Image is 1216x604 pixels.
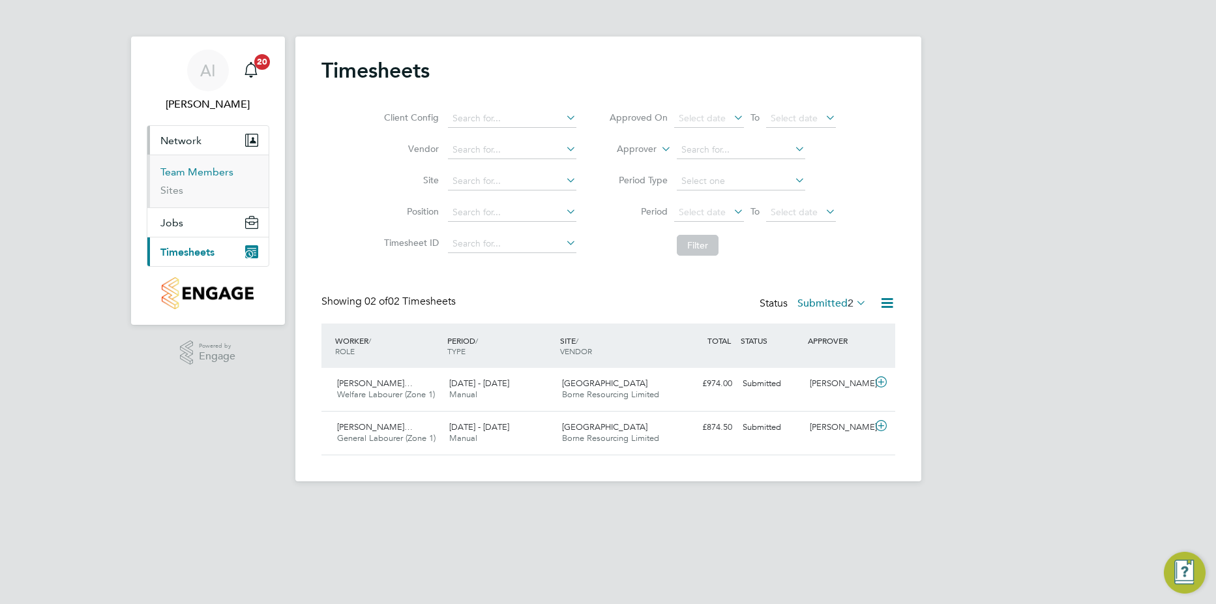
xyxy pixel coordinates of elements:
[576,335,578,346] span: /
[562,421,647,432] span: [GEOGRAPHIC_DATA]
[805,329,872,352] div: APPROVER
[335,346,355,356] span: ROLE
[162,277,254,309] img: countryside-properties-logo-retina.png
[444,329,557,363] div: PERIOD
[321,57,430,83] h2: Timesheets
[147,208,269,237] button: Jobs
[805,417,872,438] div: [PERSON_NAME]
[1164,552,1206,594] button: Engage Resource Center
[449,378,509,389] span: [DATE] - [DATE]
[679,112,726,124] span: Select date
[147,277,269,309] a: Go to home page
[737,373,805,395] div: Submitted
[609,205,668,217] label: Period
[760,295,869,313] div: Status
[448,172,576,190] input: Search for...
[238,50,264,91] a: 20
[737,417,805,438] div: Submitted
[448,235,576,253] input: Search for...
[670,373,737,395] div: £974.00
[380,174,439,186] label: Site
[160,184,183,196] a: Sites
[380,143,439,155] label: Vendor
[147,237,269,266] button: Timesheets
[670,417,737,438] div: £874.50
[160,217,183,229] span: Jobs
[609,112,668,123] label: Approved On
[771,112,818,124] span: Select date
[147,155,269,207] div: Network
[368,335,371,346] span: /
[160,134,201,147] span: Network
[747,109,764,126] span: To
[449,432,477,444] span: Manual
[747,203,764,220] span: To
[797,297,867,310] label: Submitted
[380,205,439,217] label: Position
[848,297,853,310] span: 2
[337,389,435,400] span: Welfare Labourer (Zone 1)
[364,295,456,308] span: 02 Timesheets
[380,237,439,249] label: Timesheet ID
[562,432,659,444] span: Borne Resourcing Limited
[337,421,413,432] span: [PERSON_NAME]…
[598,143,657,156] label: Approver
[380,112,439,123] label: Client Config
[737,329,805,352] div: STATUS
[679,206,726,218] span: Select date
[448,204,576,222] input: Search for...
[131,37,285,325] nav: Main navigation
[447,346,466,356] span: TYPE
[557,329,670,363] div: SITE
[321,295,458,309] div: Showing
[337,432,436,444] span: General Labourer (Zone 1)
[337,378,413,389] span: [PERSON_NAME]…
[199,340,235,352] span: Powered by
[448,110,576,128] input: Search for...
[199,351,235,362] span: Engage
[147,50,269,112] a: AI[PERSON_NAME]
[364,295,388,308] span: 02 of
[562,389,659,400] span: Borne Resourcing Limited
[771,206,818,218] span: Select date
[707,335,731,346] span: TOTAL
[180,340,235,365] a: Powered byEngage
[677,235,719,256] button: Filter
[160,246,215,258] span: Timesheets
[147,97,269,112] span: Adrian Iacob
[200,62,216,79] span: AI
[562,378,647,389] span: [GEOGRAPHIC_DATA]
[560,346,592,356] span: VENDOR
[448,141,576,159] input: Search for...
[677,172,805,190] input: Select one
[147,126,269,155] button: Network
[475,335,478,346] span: /
[449,421,509,432] span: [DATE] - [DATE]
[805,373,872,395] div: [PERSON_NAME]
[449,389,477,400] span: Manual
[332,329,445,363] div: WORKER
[160,166,233,178] a: Team Members
[677,141,805,159] input: Search for...
[254,54,270,70] span: 20
[609,174,668,186] label: Period Type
